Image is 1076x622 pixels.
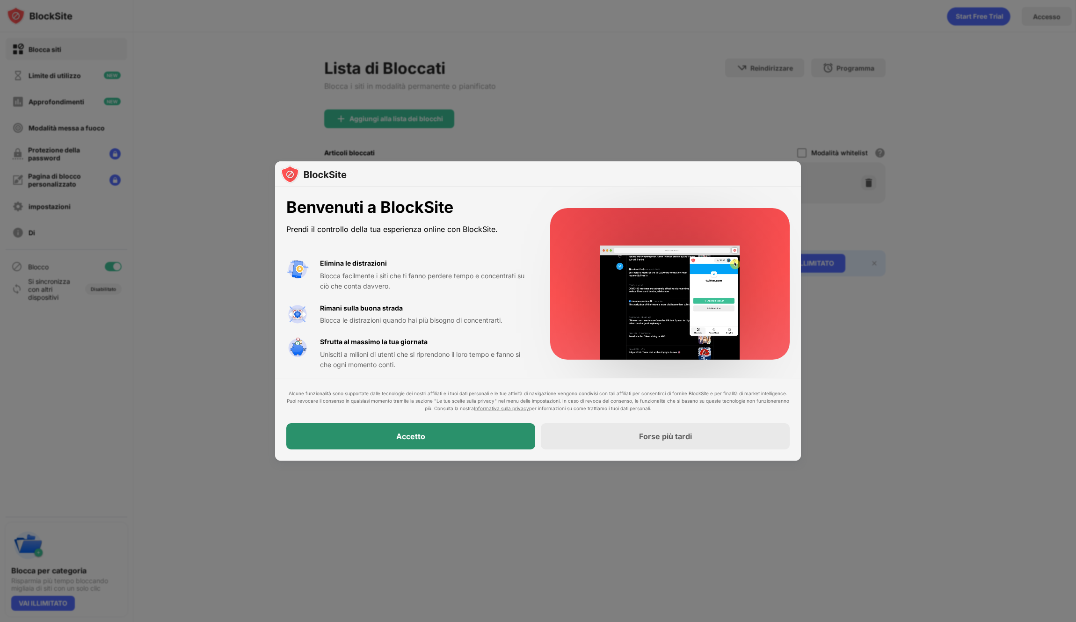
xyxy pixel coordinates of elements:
[286,258,309,281] img: value-avoid-distractions.svg
[320,304,403,312] font: Rimani sulla buona strada
[320,338,428,346] font: Sfrutta al massimo la tua giornata
[320,316,502,324] font: Blocca le distrazioni quando hai più bisogno di concentrarti.
[286,337,309,359] img: value-safe-time.svg
[286,224,498,234] font: Prendi il controllo della tua esperienza online con BlockSite.
[529,405,651,411] font: per informazioni su come trattiamo i tuoi dati personali.
[281,165,347,184] img: logo-blocksite.svg
[320,272,524,290] font: Blocca facilmente i siti che ti fanno perdere tempo e concentrati su ciò che conta davvero.
[639,432,692,441] font: Forse più tardi
[287,391,789,411] font: Alcune funzionalità sono supportate dalle tecnologie dei nostri affiliati e i tuoi dati personali...
[474,405,529,411] a: Informativa sulla privacy
[286,197,453,217] font: Benvenuti a BlockSite
[396,432,425,441] font: Accetto
[286,303,309,325] img: value-focus.svg
[320,350,520,369] font: Unisciti a milioni di utenti che si riprendono il loro tempo e fanno sì che ogni momento conti.
[320,259,387,267] font: Elimina le distrazioni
